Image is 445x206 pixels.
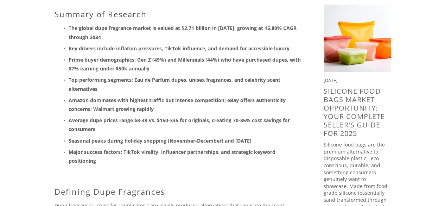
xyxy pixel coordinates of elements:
strong: Major success factors: TikTok virality, influencer partnerships, and strategic keyword positioning [69,149,277,164]
strong: Seasonal peaks during holiday shopping (November-December) and [DATE] [69,137,252,144]
strong: Prime buyer demographics: Gen Z (49%) and Millennials (44%) who have purchased dupes, with 67% ea... [69,56,302,72]
img: Silicone Food Bags Market Opportunity: Your Complete Seller's Guide for 2025 [324,5,391,72]
strong: Average dupe prices range $8-49 vs. $150-335 for originals, creating 70-85% cost savings for cons... [69,117,291,132]
strong: The global dupe fragrance market is valued at $2.71 billion in [DATE], growing at 15.80% CAGR thr... [69,25,298,40]
strong: Amazon dominates with highest traffic but intense competition; eBay offers authenticity concerns;... [69,97,287,112]
a: Silicone Food Bags Market Opportunity: Your Complete Seller's Guide for 2025 [324,86,385,138]
strong: Key drivers include inflation pressures, TikTok influence, and demand for accessible luxury [69,45,290,52]
h2: Summary of Research [55,10,301,19]
strong: Top performing segments: Eau de Parfum dupes, unisex fragrances, and celebrity scent alternatives [69,76,282,92]
h2: Defining Dupe Fragrances [55,187,301,196]
time: [DATE] [324,77,337,83]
